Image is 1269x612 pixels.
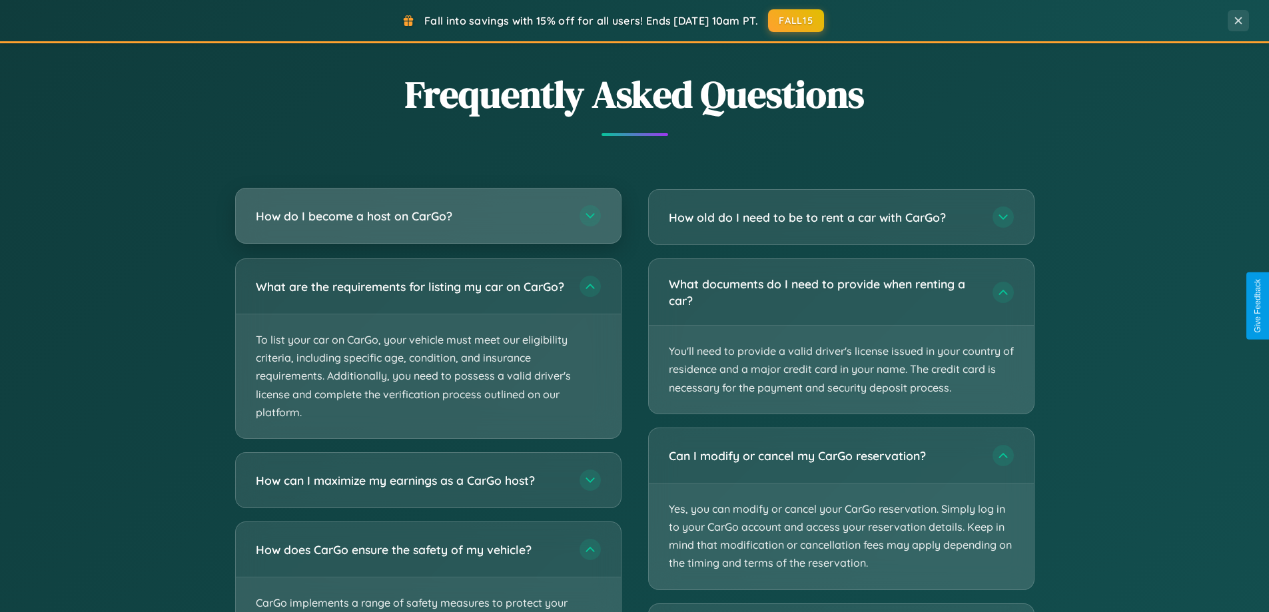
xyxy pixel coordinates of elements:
div: Give Feedback [1253,279,1262,333]
span: Fall into savings with 15% off for all users! Ends [DATE] 10am PT. [424,14,758,27]
h3: How do I become a host on CarGo? [256,208,566,224]
h3: What are the requirements for listing my car on CarGo? [256,278,566,295]
p: To list your car on CarGo, your vehicle must meet our eligibility criteria, including specific ag... [236,314,621,438]
h3: Can I modify or cancel my CarGo reservation? [669,448,979,464]
button: FALL15 [768,9,824,32]
p: Yes, you can modify or cancel your CarGo reservation. Simply log in to your CarGo account and acc... [649,483,1034,589]
p: You'll need to provide a valid driver's license issued in your country of residence and a major c... [649,326,1034,414]
h2: Frequently Asked Questions [235,69,1035,120]
h3: How does CarGo ensure the safety of my vehicle? [256,541,566,558]
h3: What documents do I need to provide when renting a car? [669,276,979,308]
h3: How can I maximize my earnings as a CarGo host? [256,472,566,489]
h3: How old do I need to be to rent a car with CarGo? [669,209,979,226]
